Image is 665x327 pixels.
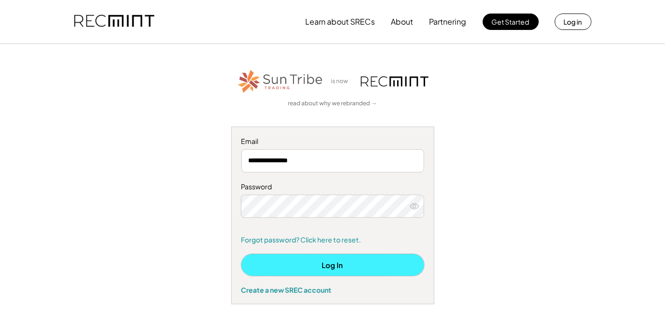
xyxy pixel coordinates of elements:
[74,5,154,38] img: recmint-logotype%403x.png
[241,254,424,276] button: Log In
[306,12,375,31] button: Learn about SRECs
[361,76,429,86] img: recmint-logotype%403x.png
[237,68,324,95] img: STT_Horizontal_Logo%2B-%2BColor.png
[241,137,424,146] div: Email
[391,12,414,31] button: About
[329,77,356,85] div: is now
[429,12,467,31] button: Partnering
[241,285,424,294] div: Create a new SREC account
[241,182,424,192] div: Password
[288,100,377,108] a: read about why we rebranded →
[555,14,591,30] button: Log in
[483,14,539,30] button: Get Started
[241,235,424,245] a: Forgot password? Click here to reset.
